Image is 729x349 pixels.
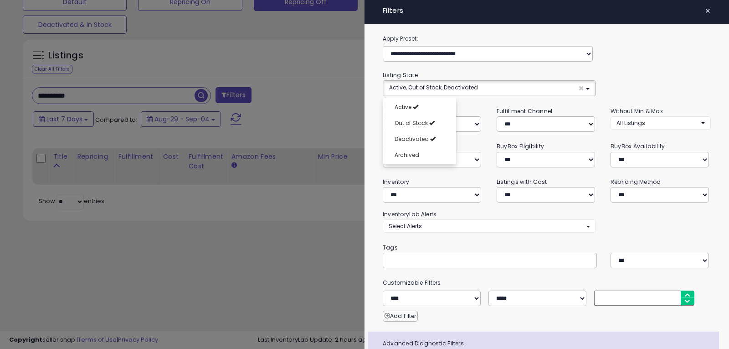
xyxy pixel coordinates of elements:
button: Active, Out of Stock, Deactivated × [383,81,596,96]
small: Without Min & Max [611,107,663,115]
small: BuyBox Availability [611,142,665,150]
label: Apply Preset: [376,34,718,44]
span: Archived [395,151,419,159]
h4: Filters [383,7,711,15]
small: Repricing Method [611,178,661,186]
small: Listings with Cost [497,178,547,186]
span: Active, Out of Stock, Deactivated [389,83,478,91]
small: Fulfillment Channel [497,107,552,115]
small: Customizable Filters [376,278,718,288]
span: × [705,5,711,17]
button: Select Alerts [383,219,596,233]
span: Advanced Diagnostic Filters [376,339,719,349]
small: InventoryLab Alerts [383,210,436,218]
span: × [578,83,584,93]
span: Out of Stock [395,119,428,127]
span: Active [395,103,411,111]
small: Tags [376,243,718,253]
span: All Listings [616,119,645,127]
button: Add Filter [383,311,418,322]
span: Deactivated [395,135,429,143]
button: All Listings [611,116,711,130]
small: Inventory [383,178,409,186]
small: BuyBox Eligibility [497,142,544,150]
button: × [701,5,714,17]
small: Current Listed Price [383,142,436,150]
span: Select Alerts [389,222,422,230]
small: Listing State [383,71,418,79]
small: Repricing [383,107,410,115]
